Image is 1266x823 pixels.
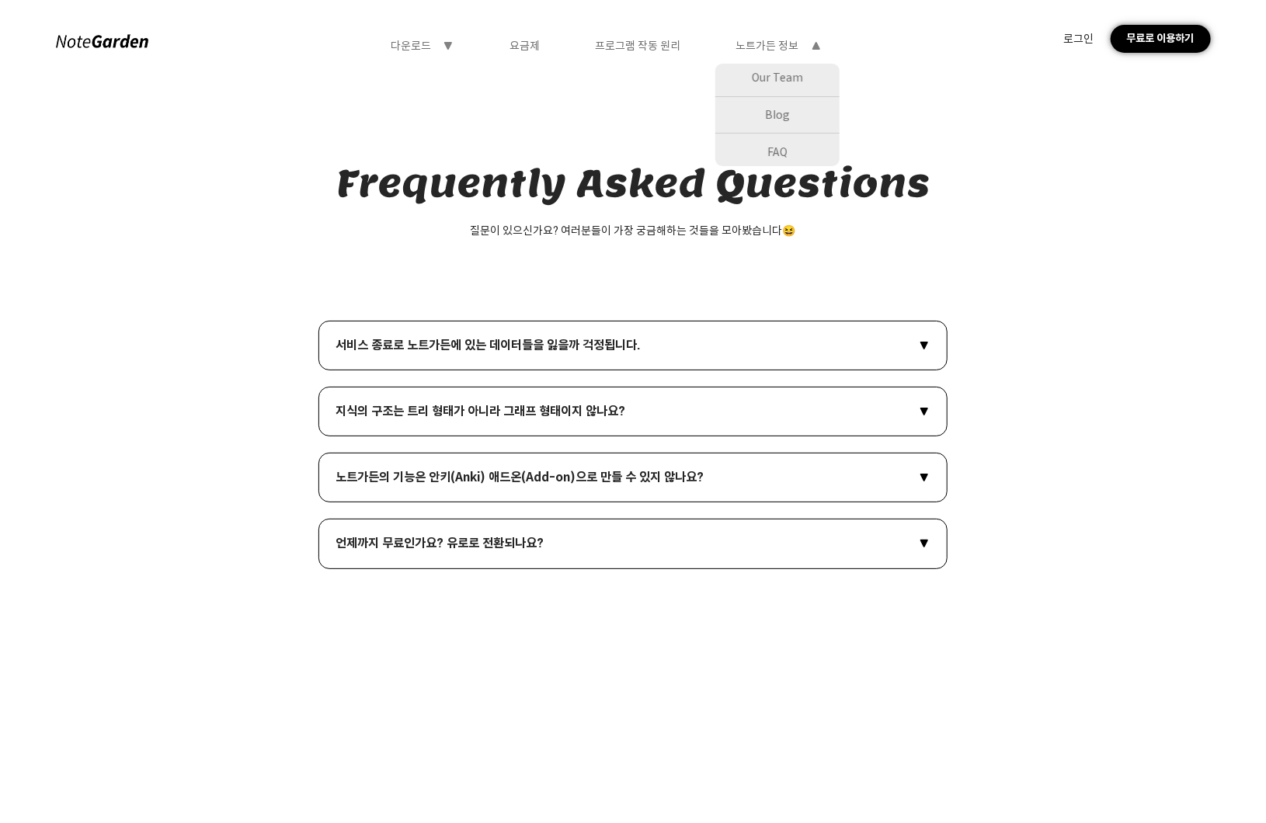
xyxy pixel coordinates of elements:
[595,39,680,53] div: 프로그램 작동 원리
[1064,32,1094,46] div: 로그인
[715,137,840,166] div: FAQ
[336,404,625,419] div: 지식의 구조는 트리 형태가 아니라 그래프 형태이지 않나요?
[715,64,840,92] div: Our Team
[336,160,930,207] div: Frequently Asked Questions
[336,470,704,485] div: 노트가든의 기능은 안키(Anki) 애드온(Add-on)으로 만들 수 있지 않나요?
[471,224,796,238] div: 질문이 있으신가요? 여러분들이 가장 궁금해하는 것들을 모아봤습니다😆
[1111,25,1211,53] div: 무료로 이용하기
[510,39,540,53] div: 요금제
[715,101,840,130] div: Blog
[336,338,640,353] div: 서비스 종료로 노트가든에 있는 데이터들을 잃을까 걱정됩니다.
[736,39,799,53] div: 노트가든 정보
[391,39,431,53] div: 다운로드
[336,536,544,551] div: 언제까지 무료인가요? 유로로 전환되나요?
